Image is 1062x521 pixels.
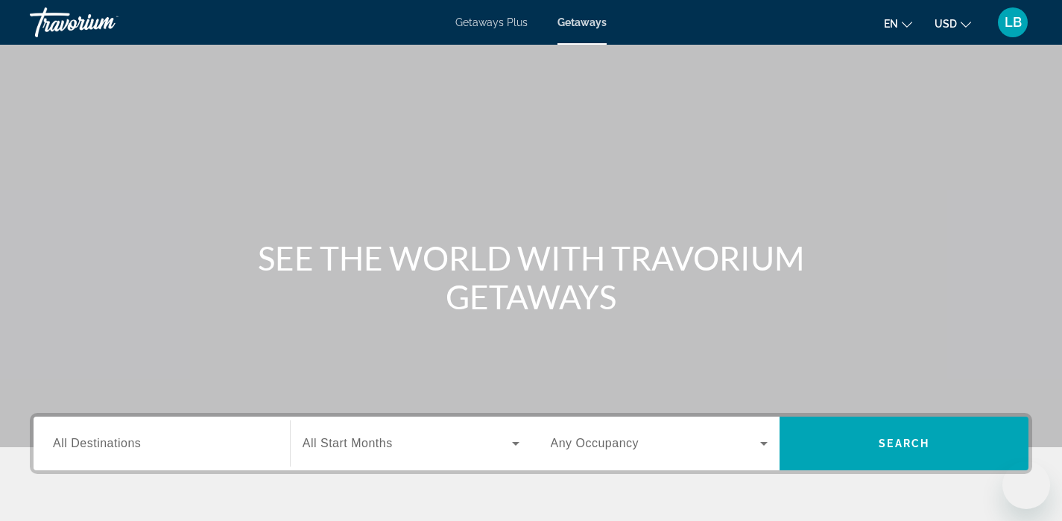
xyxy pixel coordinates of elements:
[884,18,898,30] span: en
[551,437,639,449] span: Any Occupancy
[935,18,957,30] span: USD
[1005,15,1022,30] span: LB
[455,16,528,28] a: Getaways Plus
[1002,461,1050,509] iframe: Button to launch messaging window
[879,438,929,449] span: Search
[557,16,607,28] a: Getaways
[53,437,141,449] span: All Destinations
[303,437,393,449] span: All Start Months
[884,13,912,34] button: Change language
[30,3,179,42] a: Travorium
[53,435,271,453] input: Select destination
[34,417,1028,470] div: Search widget
[252,239,811,316] h1: SEE THE WORLD WITH TRAVORIUM GETAWAYS
[993,7,1032,38] button: User Menu
[935,13,971,34] button: Change currency
[780,417,1028,470] button: Search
